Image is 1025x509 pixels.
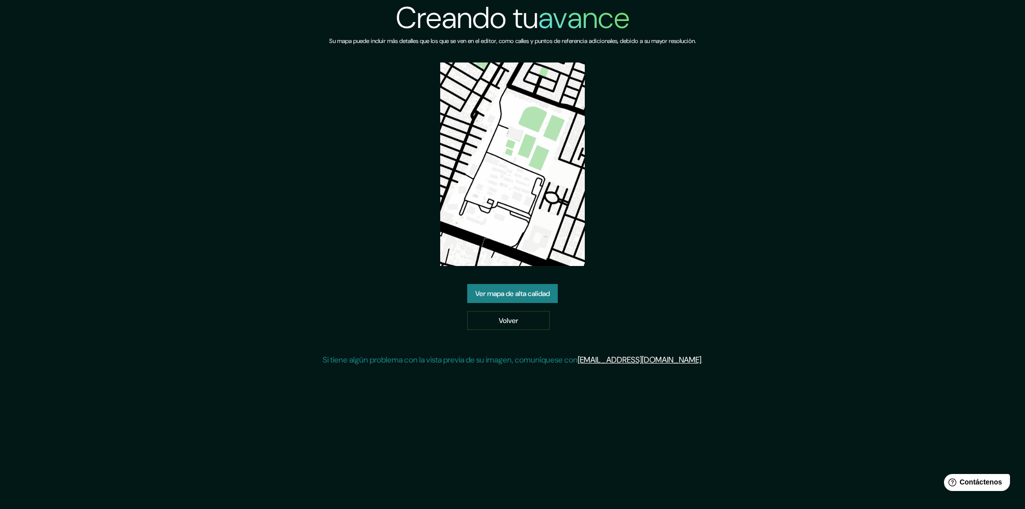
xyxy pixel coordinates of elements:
font: Volver [499,316,518,325]
a: [EMAIL_ADDRESS][DOMAIN_NAME] [578,354,701,365]
font: Si tiene algún problema con la vista previa de su imagen, comuníquese con [323,354,578,365]
font: . [701,354,703,365]
img: vista previa del mapa creado [440,62,584,266]
iframe: Lanzador de widgets de ayuda [936,470,1014,498]
font: Su mapa puede incluir más detalles que los que se ven en el editor, como calles y puntos de refer... [329,37,696,45]
a: Ver mapa de alta calidad [467,284,558,303]
font: Ver mapa de alta calidad [475,289,550,298]
a: Volver [467,311,550,330]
